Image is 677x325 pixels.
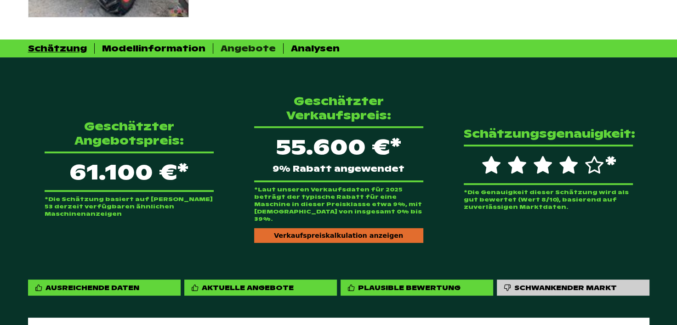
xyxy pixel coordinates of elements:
div: Modellinformation [102,43,205,54]
p: Schätzungsgenauigkeit: [464,127,633,141]
p: *Die Schätzung basiert auf [PERSON_NAME] 53 derzeit verfügbaren ähnlichen Maschinenanzeigen [45,196,214,218]
div: Verkaufspreiskalkulation anzeigen [254,228,423,243]
div: Aktuelle Angebote [202,283,294,292]
div: 55.600 €* [254,126,423,182]
div: Ausreichende Daten [46,283,139,292]
p: *Laut unseren Verkaufsdaten für 2025 beträgt der typische Rabatt für eine Maschine in dieser Prei... [254,186,423,223]
div: Schwankender Markt [497,280,649,296]
div: Plausible Bewertung [358,283,461,292]
div: Angebote [221,43,276,54]
p: Geschätzter Verkaufspreis: [254,94,423,123]
div: Ausreichende Daten [28,280,181,296]
div: Plausible Bewertung [341,280,493,296]
p: Geschätzter Angebotspreis: [45,119,214,148]
span: 9% Rabatt angewendet [273,165,404,173]
div: Aktuelle Angebote [184,280,337,296]
div: Analysen [291,43,340,54]
div: Schwankender Markt [514,283,617,292]
p: *Die Genauigkeit dieser Schätzung wird als gut bewertet (Wert 8/10), basierend auf zuverlässigen ... [464,189,633,211]
div: Schätzung [28,43,87,54]
p: 61.100 €* [45,151,214,192]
